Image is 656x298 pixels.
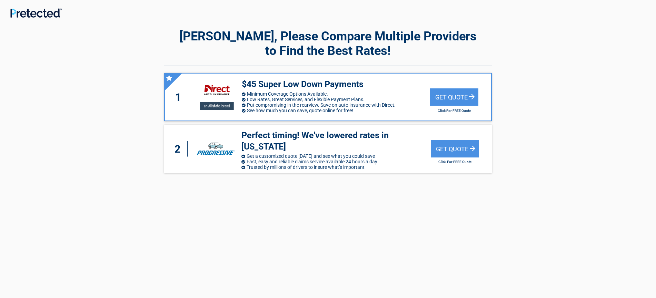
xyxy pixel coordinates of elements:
[431,160,479,164] h2: Click For FREE Quote
[242,79,430,90] h3: $45 Super Low Down Payments
[242,91,430,97] li: Minimum Coverage Options Available.
[430,88,478,106] div: Get Quote
[193,138,238,160] img: progressive's logo
[430,109,478,113] h2: Click For FREE Quote
[242,108,430,113] li: See how much you can save, quote online for free!
[171,141,188,157] div: 2
[242,97,430,102] li: Low Rates, Great Services, and Flexible Payment Plans.
[431,140,479,157] div: Get Quote
[242,102,430,108] li: Put compromising in the rearview. Save on auto insurance with Direct.
[172,89,188,105] div: 1
[241,130,430,152] h3: Perfect timing! We've lowered rates in [US_STATE]
[164,29,492,58] h2: [PERSON_NAME], Please Compare Multiple Providers to Find the Best Rates!
[241,164,430,170] li: Trusted by millions of drivers to insure what’s important
[241,153,430,159] li: Get a customized quote [DATE] and see what you could save
[194,80,238,114] img: directauto's logo
[241,159,430,164] li: Fast, easy and reliable claims service available 24 hours a day
[10,8,62,18] img: Main Logo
